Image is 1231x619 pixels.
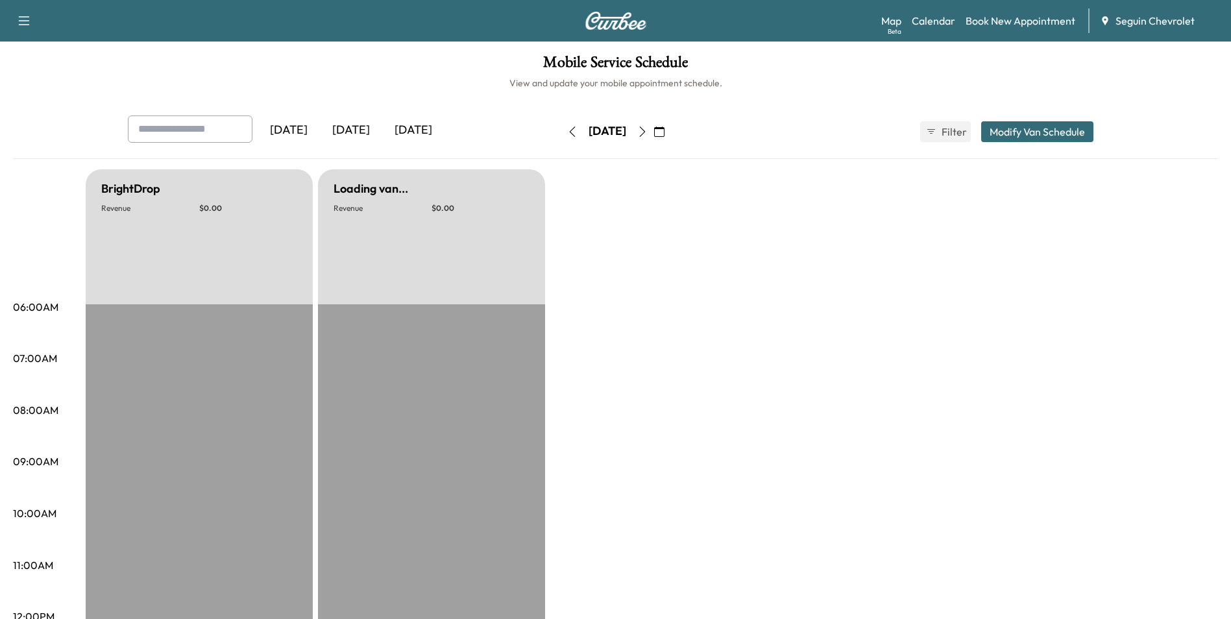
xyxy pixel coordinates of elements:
p: 06:00AM [13,299,58,315]
p: 10:00AM [13,505,56,521]
p: $ 0.00 [432,203,530,213]
p: 09:00AM [13,454,58,469]
div: [DATE] [382,115,445,145]
h5: BrightDrop [101,180,160,198]
span: Seguin Chevrolet [1115,13,1195,29]
div: Beta [888,27,901,36]
button: Modify Van Schedule [981,121,1093,142]
a: MapBeta [881,13,901,29]
p: Revenue [334,203,432,213]
p: 08:00AM [13,402,58,418]
div: [DATE] [320,115,382,145]
h6: View and update your mobile appointment schedule. [13,77,1218,90]
p: $ 0.00 [199,203,297,213]
p: Revenue [101,203,199,213]
p: 11:00AM [13,557,53,573]
div: [DATE] [258,115,320,145]
div: [DATE] [589,123,626,140]
h1: Mobile Service Schedule [13,55,1218,77]
p: 07:00AM [13,350,57,366]
img: Curbee Logo [585,12,647,30]
span: Filter [942,124,965,140]
h5: Loading van... [334,180,408,198]
button: Filter [920,121,971,142]
a: Calendar [912,13,955,29]
a: Book New Appointment [966,13,1075,29]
